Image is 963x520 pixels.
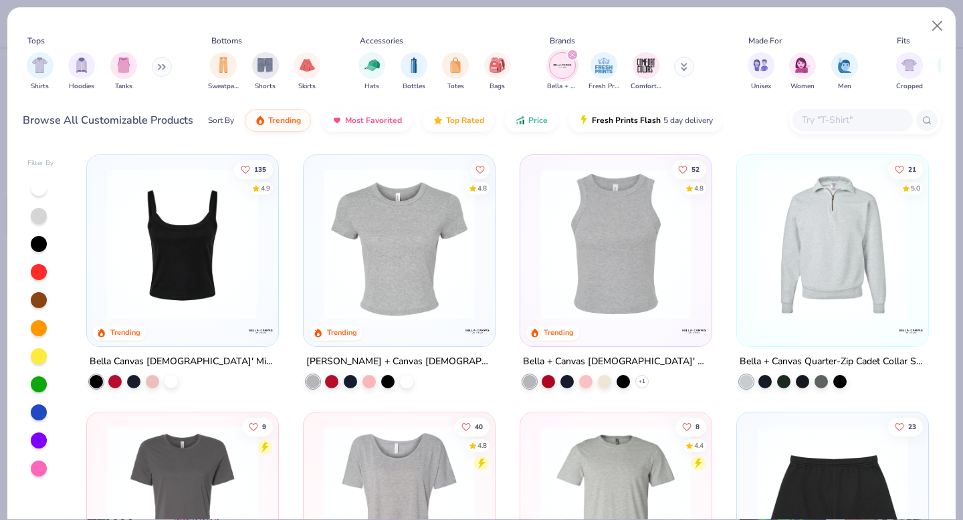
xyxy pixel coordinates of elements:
span: Shorts [255,82,276,92]
div: filter for Shirts [27,52,53,92]
div: Brands [550,35,575,47]
span: 8 [695,423,700,430]
span: Cropped [896,82,923,92]
button: filter button [442,52,469,92]
div: Accessories [360,35,403,47]
button: filter button [547,52,578,92]
div: Filter By [27,158,54,168]
span: + 1 [639,378,645,386]
div: 4.8 [477,183,487,193]
button: Close [925,13,950,39]
img: Hats Image [364,57,380,73]
div: filter for Hats [358,52,385,92]
img: Bella + Canvas logo [681,317,708,344]
button: filter button [401,52,427,92]
div: filter for Hoodies [68,52,95,92]
span: Bella + Canvas [547,82,578,92]
img: Unisex Image [753,57,768,73]
img: Totes Image [448,57,463,73]
span: Tanks [115,82,132,92]
div: 4.4 [694,440,704,450]
div: Tops [27,35,45,47]
span: Top Rated [446,115,484,126]
span: 40 [475,423,483,430]
button: filter button [789,52,816,92]
span: 135 [255,166,267,172]
div: filter for Totes [442,52,469,92]
img: Bella + Canvas logo [464,317,491,344]
img: c62a1aa7-5de2-4ff4-a14e-d66091de76d0 [750,168,915,319]
button: Most Favorited [322,109,412,132]
button: filter button [831,52,858,92]
span: Most Favorited [345,115,402,126]
span: Hoodies [69,82,94,92]
div: filter for Comfort Colors [631,52,661,92]
img: flash.gif [578,115,589,126]
img: Tanks Image [116,57,131,73]
button: Fresh Prints Flash5 day delivery [568,109,723,132]
img: aa15adeb-cc10-480b-b531-6e6e449d5067 [317,168,481,319]
button: Top Rated [423,109,494,132]
img: Comfort Colors Image [636,55,656,76]
div: filter for Fresh Prints [588,52,619,92]
span: Men [838,82,851,92]
span: 5 day delivery [663,113,713,128]
div: Bottoms [211,35,242,47]
img: trending.gif [255,115,265,126]
button: Price [505,109,558,132]
span: Totes [447,82,464,92]
div: filter for Cropped [896,52,923,92]
img: Women Image [795,57,811,73]
button: filter button [27,52,53,92]
div: Fits [897,35,910,47]
button: filter button [110,52,137,92]
span: Trending [268,115,301,126]
button: filter button [588,52,619,92]
div: filter for Sweatpants [208,52,239,92]
div: Bella + Canvas Quarter-Zip Cadet Collar Sweatshirt [740,354,926,370]
span: Bags [490,82,505,92]
button: Like [471,160,490,178]
span: Women [790,82,815,92]
img: 8af284bf-0d00-45ea-9003-ce4b9a3194ad [100,168,265,319]
img: Shirts Image [32,57,47,73]
span: 23 [908,423,916,430]
button: Like [235,160,274,178]
button: Like [243,417,274,436]
img: Sweatpants Image [216,57,231,73]
span: Hats [364,82,379,92]
span: 52 [691,166,700,172]
img: Bella + Canvas Image [552,55,572,76]
button: Like [671,160,706,178]
div: Browse All Customizable Products [23,112,193,128]
button: filter button [252,52,279,92]
div: filter for Bella + Canvas [547,52,578,92]
div: Made For [748,35,782,47]
div: Sort By [208,114,234,126]
div: 4.8 [694,183,704,193]
div: filter for Skirts [294,52,320,92]
button: Trending [245,109,311,132]
button: Like [888,160,923,178]
img: Cropped Image [901,57,917,73]
img: Skirts Image [300,57,315,73]
span: Fresh Prints [588,82,619,92]
span: Sweatpants [208,82,239,92]
span: Fresh Prints Flash [592,115,661,126]
img: Bella + Canvas logo [897,317,924,344]
div: filter for Bags [484,52,511,92]
div: filter for Men [831,52,858,92]
span: Shirts [31,82,49,92]
button: filter button [68,52,95,92]
div: filter for Women [789,52,816,92]
button: Like [888,417,923,436]
span: 21 [908,166,916,172]
div: [PERSON_NAME] + Canvas [DEMOGRAPHIC_DATA]' Micro Ribbed Baby Tee [306,354,492,370]
button: filter button [631,52,661,92]
button: filter button [748,52,774,92]
div: 4.8 [477,440,487,450]
span: Bottles [403,82,425,92]
span: 9 [263,423,267,430]
img: Hoodies Image [74,57,89,73]
div: filter for Bottles [401,52,427,92]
